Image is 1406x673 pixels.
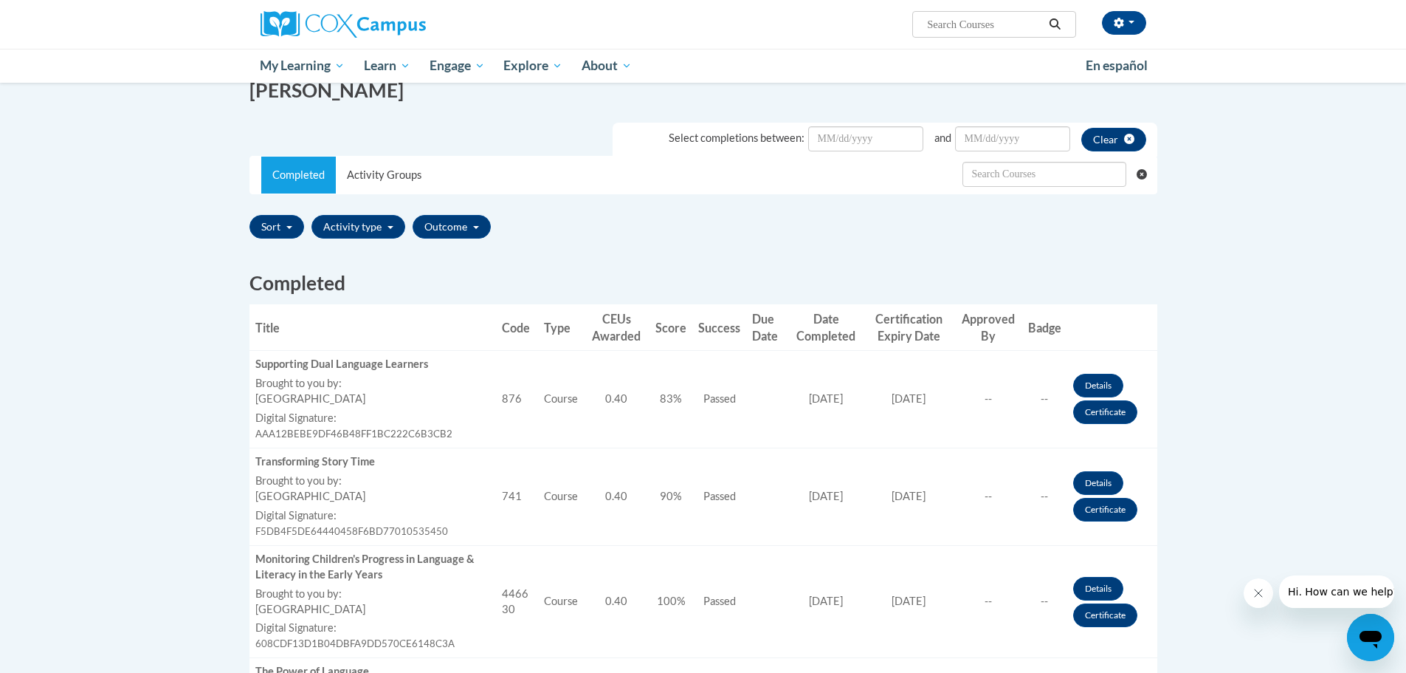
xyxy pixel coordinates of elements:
div: Supporting Dual Language Learners [255,357,490,372]
div: 0.40 [590,392,644,407]
span: Learn [364,57,410,75]
span: [DATE] [892,595,926,607]
label: Digital Signature: [255,411,490,426]
td: Passed [692,448,746,545]
td: -- [954,351,1022,448]
td: -- [954,448,1022,545]
td: 741 [496,448,538,545]
span: 83% [660,392,682,405]
a: Cox Campus [261,11,541,38]
h2: [PERSON_NAME] [249,77,692,104]
th: Type [538,304,584,351]
th: Code [496,304,538,351]
span: Hi. How can we help? [9,10,120,22]
span: Engage [430,57,485,75]
iframe: Button to launch messaging window [1347,614,1394,661]
span: [GEOGRAPHIC_DATA] [255,490,365,502]
a: About [572,49,641,83]
td: -- [1022,545,1067,658]
a: Certificate [1073,498,1137,522]
label: Brought to you by: [255,474,490,489]
a: Details button [1073,374,1123,397]
td: 446630 [496,545,538,658]
td: Course [538,351,584,448]
input: Date Input [808,126,923,151]
button: Search [1044,16,1066,33]
th: Due Date [746,304,788,351]
span: and [934,131,951,144]
input: Search Courses [926,16,1044,33]
span: [GEOGRAPHIC_DATA] [255,603,365,615]
div: Main menu [238,49,1168,83]
span: [DATE] [809,490,843,502]
span: 608CDF13D1B04DBFA9DD570CE6148C3A [255,638,455,649]
label: Brought to you by: [255,587,490,602]
td: Passed [692,545,746,658]
button: Outcome [413,215,491,239]
button: Account Settings [1102,11,1146,35]
td: 876 [496,351,538,448]
a: Activity Groups [336,157,433,194]
a: Certificate [1073,604,1137,627]
td: Actions [1067,448,1157,545]
div: 0.40 [590,489,644,505]
h2: Completed [249,270,1157,297]
th: Success [692,304,746,351]
th: Badge [1022,304,1067,351]
td: -- [1022,448,1067,545]
a: Details button [1073,471,1123,495]
th: Date Completed [788,304,864,351]
iframe: Close message [1244,578,1273,608]
span: AAA12BEBE9DF46B48FF1BC222C6B3CB2 [255,428,452,440]
td: Course [538,448,584,545]
span: [DATE] [892,392,926,405]
td: -- [954,545,1022,658]
span: Select completions between: [669,131,804,144]
a: En español [1076,50,1157,81]
iframe: Message from company [1279,575,1394,608]
th: Approved By [954,304,1022,351]
span: [DATE] [809,595,843,607]
span: 100% [657,595,686,607]
a: Completed [261,157,336,194]
span: My Learning [260,57,345,75]
button: clear [1081,128,1146,151]
input: Date Input [955,126,1070,151]
a: Details button [1073,577,1123,601]
span: [DATE] [809,392,843,405]
span: About [582,57,632,75]
td: Actions [1067,545,1157,658]
button: Sort [249,215,304,239]
td: Passed [692,351,746,448]
button: Clear searching [1137,157,1157,192]
div: 0.40 [590,594,644,609]
span: 90% [660,490,682,502]
th: Score [649,304,692,351]
input: Search Withdrawn Transcripts [962,162,1126,187]
a: Certificate [1073,400,1137,424]
a: Engage [420,49,494,83]
div: Transforming Story Time [255,454,490,470]
td: Course [538,545,584,658]
label: Digital Signature: [255,621,490,636]
th: CEUs Awarded [584,304,649,351]
th: Certification Expiry Date [864,304,954,351]
td: -- [1022,351,1067,448]
label: Brought to you by: [255,376,490,392]
a: My Learning [251,49,355,83]
span: En español [1086,58,1148,73]
a: Explore [494,49,572,83]
span: [GEOGRAPHIC_DATA] [255,392,365,405]
a: Learn [354,49,420,83]
span: Explore [503,57,562,75]
label: Digital Signature: [255,508,490,524]
th: Title [249,304,496,351]
span: [DATE] [892,490,926,502]
div: Monitoring Children's Progress in Language & Literacy in the Early Years [255,552,490,583]
span: F5DB4F5DE64440458F6BD77010535450 [255,525,448,537]
img: Cox Campus [261,11,426,38]
th: Actions [1067,304,1157,351]
button: Activity type [311,215,405,239]
td: Actions [1067,351,1157,448]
